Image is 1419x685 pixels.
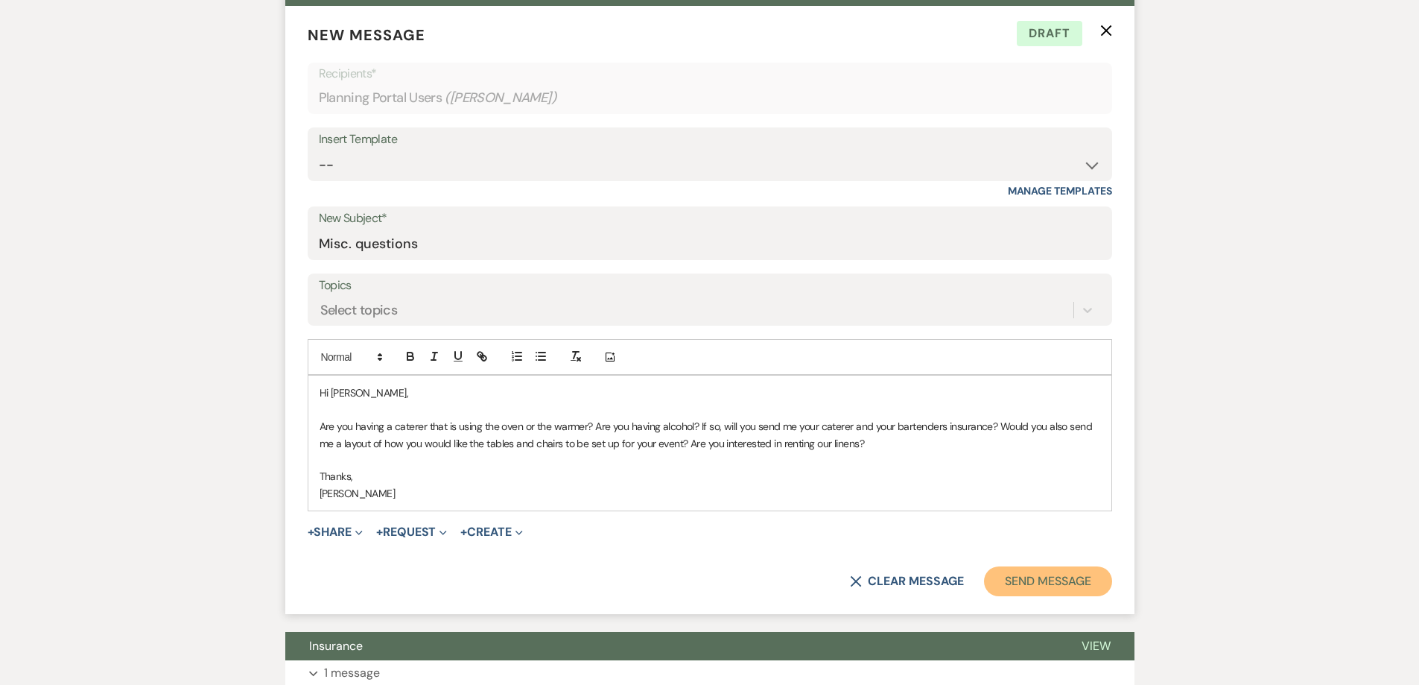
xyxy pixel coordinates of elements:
div: Planning Portal Users [319,83,1101,113]
button: Create [460,526,522,538]
p: [PERSON_NAME] [320,485,1100,502]
span: Draft [1017,21,1082,46]
span: + [308,526,314,538]
label: New Subject* [319,208,1101,230]
p: Are you having a caterer that is using the oven or the warmer? Are you having alcohol? If so, wil... [320,418,1100,452]
span: + [376,526,383,538]
span: + [460,526,467,538]
span: New Message [308,25,425,45]
button: Clear message [850,575,963,587]
button: Send Message [984,566,1111,596]
div: Insert Template [319,129,1101,151]
button: Insurance [285,632,1058,660]
span: ( [PERSON_NAME] ) [445,88,556,108]
label: Topics [319,275,1101,297]
div: Select topics [320,300,398,321]
span: View [1082,638,1111,654]
button: Share [308,526,364,538]
a: Manage Templates [1008,184,1112,198]
span: Insurance [309,638,363,654]
button: Request [376,526,447,538]
p: 1 message [324,663,380,683]
p: Thanks, [320,468,1100,484]
p: Hi [PERSON_NAME], [320,385,1100,401]
p: Recipients* [319,64,1101,83]
button: View [1058,632,1134,660]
